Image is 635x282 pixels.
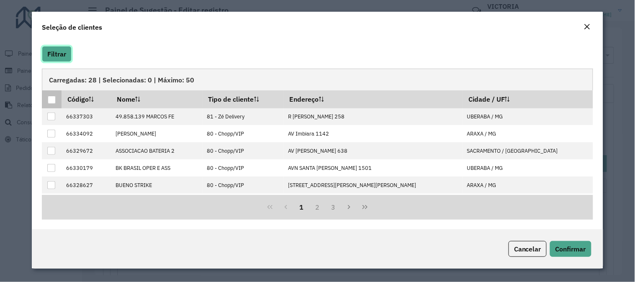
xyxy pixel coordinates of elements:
[62,142,111,159] td: 66329672
[203,159,284,177] td: 80 - Chopp/VIP
[203,194,284,211] td: 81 - Zé Delivery
[203,125,284,142] td: 80 - Chopp/VIP
[284,108,463,126] td: R [PERSON_NAME] 258
[62,177,111,194] td: 66328627
[62,108,111,126] td: 66337303
[463,177,593,194] td: ARAXA / MG
[310,199,326,215] button: 2
[514,245,541,253] span: Cancelar
[62,90,111,108] th: Código
[42,22,102,32] h4: Seleção de clientes
[203,177,284,194] td: 80 - Chopp/VIP
[284,90,463,108] th: Endereço
[294,199,310,215] button: 1
[284,125,463,142] td: AV Imbiara 1142
[357,199,373,215] button: Last Page
[550,241,591,257] button: Confirmar
[509,241,547,257] button: Cancelar
[284,142,463,159] td: AV [PERSON_NAME] 638
[284,159,463,177] td: AVN SANTA [PERSON_NAME] 1501
[463,159,593,177] td: UBERABA / MG
[203,90,284,108] th: Tipo de cliente
[111,108,202,126] td: 49.858.139 MARCOS FE
[463,90,593,108] th: Cidade / UF
[463,108,593,126] td: UBERABA / MG
[203,108,284,126] td: 81 - Zé Delivery
[111,90,202,108] th: Nome
[111,177,202,194] td: BUENO STRIKE
[284,177,463,194] td: [STREET_ADDRESS][PERSON_NAME][PERSON_NAME]
[463,125,593,142] td: ARAXA / MG
[581,22,593,33] button: Close
[111,194,202,211] td: CASA DO CHOPP
[584,23,591,30] em: Fechar
[341,199,357,215] button: Next Page
[111,159,202,177] td: BK BRASIL OPER E ASS
[111,125,202,142] td: [PERSON_NAME]
[111,142,202,159] td: ASSOCIACAO BATERIA 2
[42,69,593,90] div: Carregadas: 28 | Selecionadas: 0 | Máximo: 50
[555,245,586,253] span: Confirmar
[62,159,111,177] td: 66330179
[62,125,111,142] td: 66334092
[284,194,463,211] td: ALEGRE MINAS 1425
[463,194,593,211] td: FRUTAL / MG
[62,194,111,211] td: 66329457
[42,46,72,62] button: Filtrar
[325,199,341,215] button: 3
[203,142,284,159] td: 80 - Chopp/VIP
[463,142,593,159] td: SACRAMENTO / [GEOGRAPHIC_DATA]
